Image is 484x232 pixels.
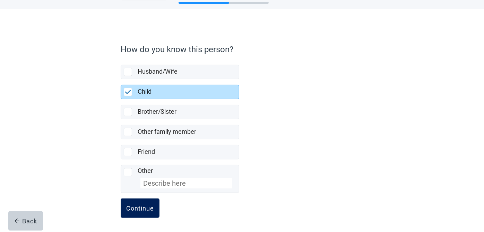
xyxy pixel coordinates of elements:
p: How do you know this person? [121,43,360,56]
span: arrow-left [14,218,20,224]
input: Specify your other option [140,178,232,188]
button: arrow-leftBack [8,211,43,231]
label: Friend [138,148,155,155]
div: Friend, checkbox, not selected [121,145,239,159]
label: Other [138,167,153,174]
label: Child [138,88,152,95]
label: Other family member [138,128,196,135]
label: Brother/Sister [138,108,176,115]
div: Other family member, checkbox, not selected [121,125,239,139]
div: Continue [126,205,154,212]
div: Brother/Sister, checkbox, not selected [121,105,239,119]
div: Back [14,217,37,224]
label: Husband/Wife [138,68,178,75]
div: Other, checkbox, not selected [121,165,239,193]
div: Child, checkbox, selected [121,85,239,99]
button: Continue [121,198,159,218]
div: Husband/Wife, checkbox, not selected [121,65,239,79]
